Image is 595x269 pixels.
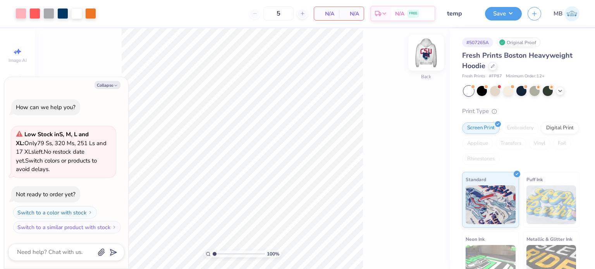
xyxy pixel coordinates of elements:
img: Switch to a similar product with stock [112,225,117,230]
div: Back [421,73,431,80]
img: Switch to a color with stock [88,210,93,215]
span: Fresh Prints [462,73,485,80]
span: Image AI [9,57,27,63]
span: FREE [409,11,417,16]
div: Vinyl [529,138,550,149]
strong: Low Stock in S, M, L and XL : [16,130,89,147]
div: Rhinestones [462,153,500,165]
span: Metallic & Glitter Ink [526,235,572,243]
div: Applique [462,138,493,149]
div: Foil [553,138,571,149]
input: – – [263,7,294,21]
div: Digital Print [541,122,579,134]
span: Puff Ink [526,175,543,183]
span: Only 79 Ss, 320 Ms, 251 Ls and 17 XLs left. Switch colors or products to avoid delays. [16,130,107,173]
button: Save [485,7,522,21]
div: Embroidery [502,122,539,134]
span: N/A [319,10,334,18]
img: Back [411,37,442,68]
img: Marianne Bagtang [564,6,580,21]
a: MB [554,6,580,21]
div: How can we help you? [16,103,76,111]
button: Collapse [95,81,120,89]
span: N/A [344,10,359,18]
div: Original Proof [497,38,540,47]
div: Print Type [462,107,580,116]
span: Minimum Order: 12 + [506,73,545,80]
img: Standard [466,185,516,224]
div: Transfers [495,138,526,149]
span: # FP87 [489,73,502,80]
span: 100 % [267,250,279,257]
div: Screen Print [462,122,500,134]
span: MB [554,9,562,18]
img: Puff Ink [526,185,576,224]
span: Fresh Prints Boston Heavyweight Hoodie [462,51,573,70]
span: Neon Ink [466,235,485,243]
input: Untitled Design [441,6,479,21]
button: Switch to a similar product with stock [13,221,121,233]
button: Switch to a color with stock [13,206,97,219]
span: Standard [466,175,486,183]
span: No restock date yet. [16,148,84,164]
div: # 507265A [462,38,493,47]
div: Not ready to order yet? [16,190,76,198]
span: N/A [395,10,404,18]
